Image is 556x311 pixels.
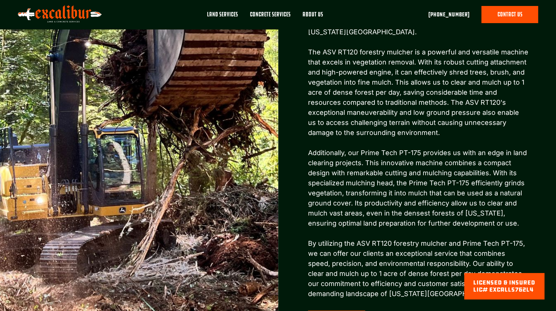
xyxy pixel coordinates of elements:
div: About Us [302,10,323,19]
div: licensed & Insured lic# EXCALLS762L4 [473,279,535,293]
a: [PHONE_NUMBER] [428,10,469,19]
a: About Us [296,6,329,29]
a: contact us [481,6,538,23]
